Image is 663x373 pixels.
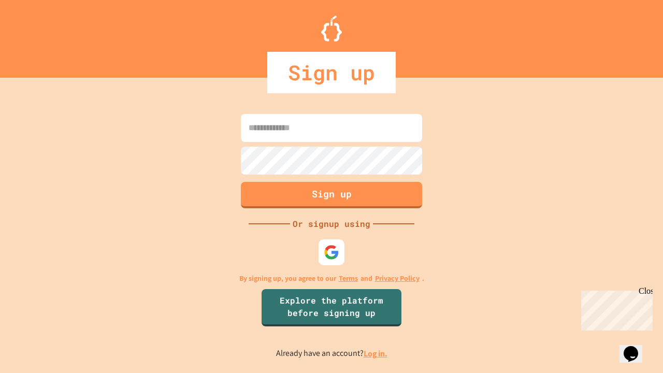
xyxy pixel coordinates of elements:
[577,286,653,331] iframe: chat widget
[290,218,373,230] div: Or signup using
[267,52,396,93] div: Sign up
[339,273,358,284] a: Terms
[321,16,342,41] img: Logo.svg
[619,332,653,363] iframe: chat widget
[239,273,424,284] p: By signing up, you agree to our and .
[324,245,339,260] img: google-icon.svg
[262,289,401,326] a: Explore the platform before signing up
[276,347,387,360] p: Already have an account?
[364,348,387,359] a: Log in.
[241,182,422,208] button: Sign up
[375,273,420,284] a: Privacy Policy
[4,4,71,66] div: Chat with us now!Close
